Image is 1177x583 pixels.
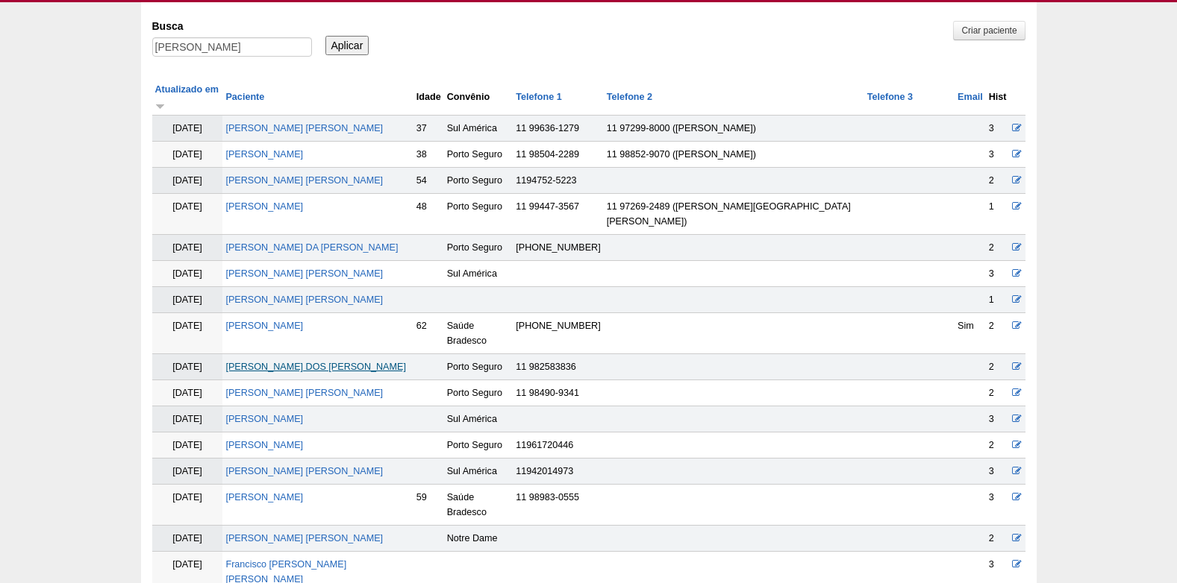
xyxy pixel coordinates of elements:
th: Convênio [444,79,513,116]
a: [PERSON_NAME] [PERSON_NAME] [225,294,383,305]
td: 3 [986,406,1010,432]
td: 11 99447-3567 [513,194,603,235]
td: Saúde Bradesco [444,485,513,526]
a: [PERSON_NAME] [225,492,303,502]
a: [PERSON_NAME] [PERSON_NAME] [225,268,383,279]
td: [DATE] [152,287,223,313]
td: 59 [413,485,444,526]
td: Saúde Bradesco [444,313,513,354]
td: 2 [986,526,1010,552]
td: 11 97269-2489 ([PERSON_NAME][GEOGRAPHIC_DATA][PERSON_NAME]) [604,194,864,235]
td: Porto Seguro [444,432,513,458]
td: [PHONE_NUMBER] [513,313,603,354]
td: [DATE] [152,116,223,142]
td: [DATE] [152,485,223,526]
td: Sim [955,313,986,354]
td: 2 [986,235,1010,261]
td: [PHONE_NUMBER] [513,235,603,261]
td: Porto Seguro [444,354,513,380]
th: Hist [986,79,1010,116]
a: [PERSON_NAME] [PERSON_NAME] [225,123,383,133]
a: Telefone 2 [607,92,652,102]
td: [DATE] [152,168,223,194]
td: 1 [986,194,1010,235]
a: [PERSON_NAME] [225,440,303,450]
td: [DATE] [152,194,223,235]
td: 11 98490-9341 [513,380,603,406]
td: [DATE] [152,406,223,432]
a: [PERSON_NAME] [PERSON_NAME] [225,533,383,543]
td: 2 [986,354,1010,380]
a: [PERSON_NAME] [225,149,303,160]
td: 3 [986,261,1010,287]
td: 11 99636-1279 [513,116,603,142]
a: [PERSON_NAME] [225,414,303,424]
td: 11961720446 [513,432,603,458]
input: Digite os termos que você deseja procurar. [152,37,312,57]
td: 2 [986,432,1010,458]
td: 48 [413,194,444,235]
td: 11942014973 [513,458,603,485]
td: Sul América [444,406,513,432]
a: [PERSON_NAME] [225,321,303,331]
td: Sul América [444,116,513,142]
th: Idade [413,79,444,116]
a: Telefone 1 [516,92,561,102]
td: 62 [413,313,444,354]
td: 11 98504-2289 [513,142,603,168]
td: Notre Dame [444,526,513,552]
td: [DATE] [152,526,223,552]
td: 3 [986,485,1010,526]
td: 11 982583836 [513,354,603,380]
td: 11 98983-0555 [513,485,603,526]
a: Telefone 3 [867,92,913,102]
img: ordem crescente [155,101,165,110]
td: 54 [413,168,444,194]
td: 3 [986,458,1010,485]
td: Porto Seguro [444,142,513,168]
input: Aplicar [325,36,369,55]
td: 11 98852-9070 ([PERSON_NAME]) [604,142,864,168]
td: Porto Seguro [444,194,513,235]
td: [DATE] [152,458,223,485]
td: 3 [986,142,1010,168]
a: Paciente [225,92,264,102]
a: [PERSON_NAME] [PERSON_NAME] [225,175,383,186]
td: 3 [986,116,1010,142]
td: [DATE] [152,261,223,287]
td: 38 [413,142,444,168]
a: Email [958,92,983,102]
a: Atualizado em [155,84,219,110]
a: [PERSON_NAME] [PERSON_NAME] [225,388,383,398]
td: 2 [986,168,1010,194]
td: [DATE] [152,380,223,406]
td: Porto Seguro [444,235,513,261]
td: [DATE] [152,313,223,354]
td: Porto Seguro [444,168,513,194]
td: Porto Seguro [444,380,513,406]
a: [PERSON_NAME] [PERSON_NAME] [225,466,383,476]
td: 2 [986,313,1010,354]
td: [DATE] [152,354,223,380]
a: [PERSON_NAME] DA [PERSON_NAME] [225,242,398,253]
td: 2 [986,380,1010,406]
td: 1 [986,287,1010,313]
td: [DATE] [152,142,223,168]
label: Busca [152,19,312,34]
td: Sul América [444,458,513,485]
td: Sul América [444,261,513,287]
td: 37 [413,116,444,142]
td: 1194752-5223 [513,168,603,194]
a: [PERSON_NAME] DOS [PERSON_NAME] [225,362,405,372]
td: [DATE] [152,432,223,458]
td: [DATE] [152,235,223,261]
a: [PERSON_NAME] [225,201,303,212]
td: 11 97299-8000 ([PERSON_NAME]) [604,116,864,142]
a: Criar paciente [953,21,1025,40]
